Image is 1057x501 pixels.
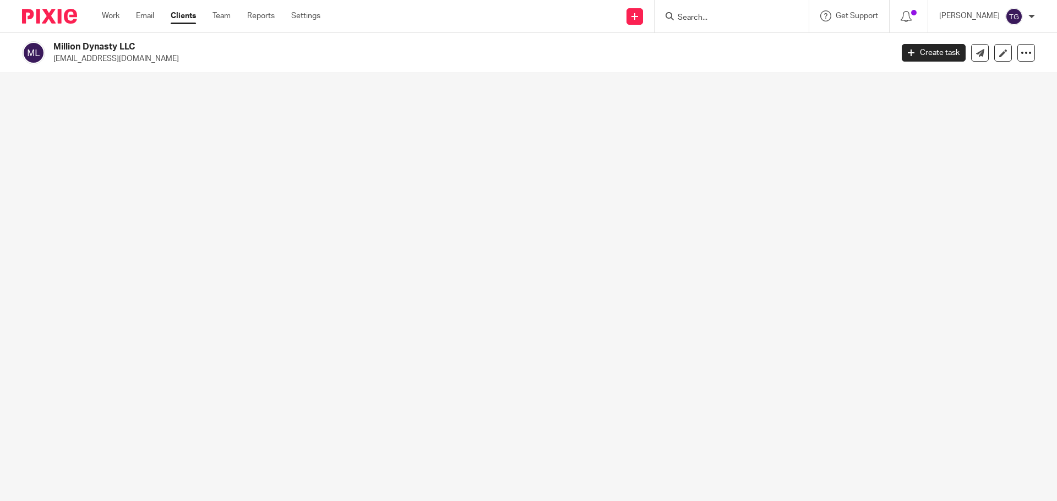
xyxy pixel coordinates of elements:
a: Create task [902,44,966,62]
p: [PERSON_NAME] [939,10,1000,21]
img: Pixie [22,9,77,24]
a: Team [213,10,231,21]
input: Search [677,13,776,23]
a: Clients [171,10,196,21]
a: Work [102,10,119,21]
img: svg%3E [1005,8,1023,25]
a: Reports [247,10,275,21]
span: Get Support [836,12,878,20]
img: svg%3E [22,41,45,64]
a: Email [136,10,154,21]
p: [EMAIL_ADDRESS][DOMAIN_NAME] [53,53,885,64]
h2: Million Dynasty LLC [53,41,719,53]
a: Settings [291,10,320,21]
